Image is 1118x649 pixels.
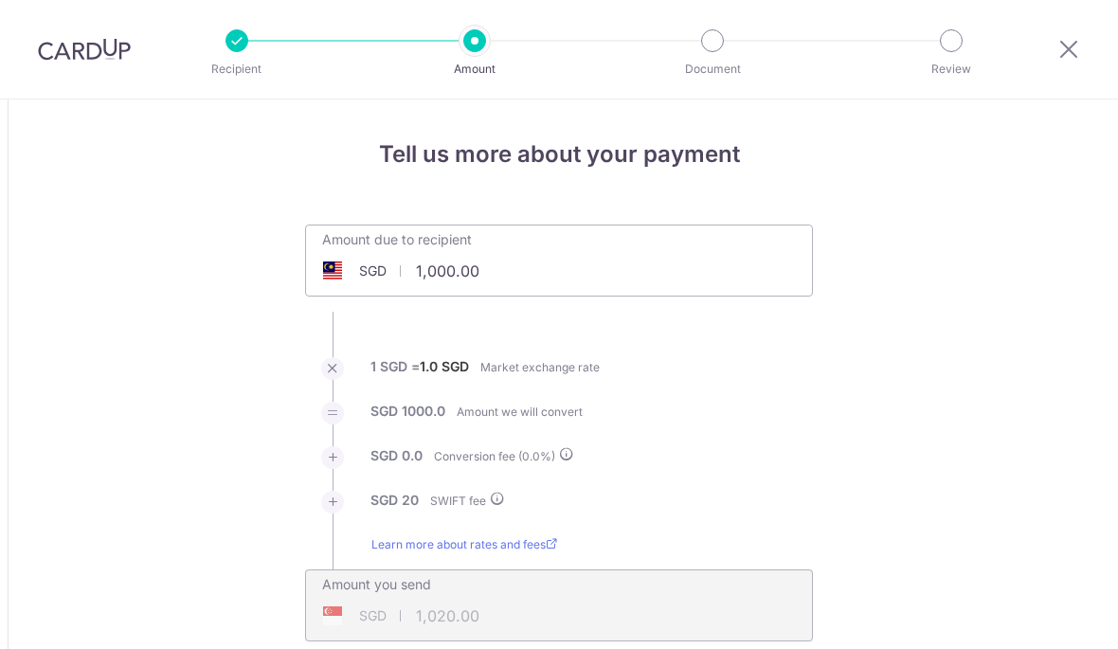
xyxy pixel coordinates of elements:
label: 1.0 [420,357,438,376]
img: CardUp [38,38,131,61]
label: SGD [370,491,398,510]
span: 0.0 [522,449,540,463]
label: SWIFT fee [430,491,505,511]
span: SGD [359,606,387,625]
label: Conversion fee ( %) [434,446,574,466]
p: Document [642,60,783,79]
p: Amount [405,60,545,79]
label: 1 SGD = [370,357,469,388]
a: Learn more about rates and fees [371,535,557,569]
label: Amount due to recipient [322,230,472,249]
p: Recipient [167,60,307,79]
label: 0.0 [402,446,423,465]
label: SGD [370,402,398,421]
h4: Tell us more about your payment [305,137,813,171]
label: SGD [442,357,469,376]
span: SGD [359,261,387,280]
label: Market exchange rate [480,358,600,377]
label: 1000.0 [402,402,445,421]
label: Amount we will convert [457,403,583,422]
label: Amount you send [322,575,431,594]
label: SGD [370,446,398,465]
label: 20 [402,491,419,510]
p: Review [881,60,1021,79]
